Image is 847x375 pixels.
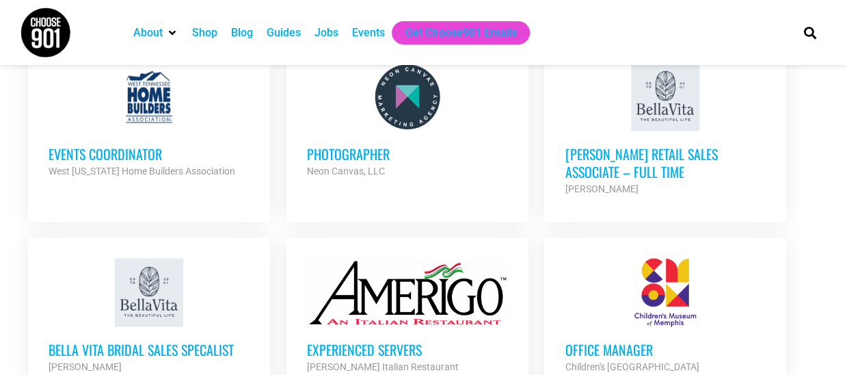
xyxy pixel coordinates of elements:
a: Shop [192,25,217,41]
a: About [133,25,163,41]
a: Blog [231,25,253,41]
a: Guides [267,25,301,41]
a: Photographer Neon Canvas, LLC [286,42,528,200]
strong: [PERSON_NAME] Italian Restaurant [307,361,459,372]
strong: [PERSON_NAME] [49,361,122,372]
a: Events Coordinator West [US_STATE] Home Builders Association [28,42,270,200]
div: Search [798,21,821,44]
strong: West [US_STATE] Home Builders Association [49,166,235,177]
h3: Office Manager [565,341,766,359]
h3: Events Coordinator [49,145,250,163]
h3: Photographer [307,145,508,163]
strong: Children's [GEOGRAPHIC_DATA] [565,361,699,372]
div: About [126,21,185,44]
a: Jobs [314,25,338,41]
a: Events [352,25,385,41]
h3: Bella Vita Bridal Sales Specalist [49,341,250,359]
h3: [PERSON_NAME] Retail Sales Associate – Full Time [565,145,766,181]
h3: Experienced Servers [307,341,508,359]
nav: Main nav [126,21,780,44]
strong: Neon Canvas, LLC [307,166,385,177]
strong: [PERSON_NAME] [565,183,638,194]
a: Get Choose901 Emails [405,25,516,41]
a: [PERSON_NAME] Retail Sales Associate – Full Time [PERSON_NAME] [544,42,786,218]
